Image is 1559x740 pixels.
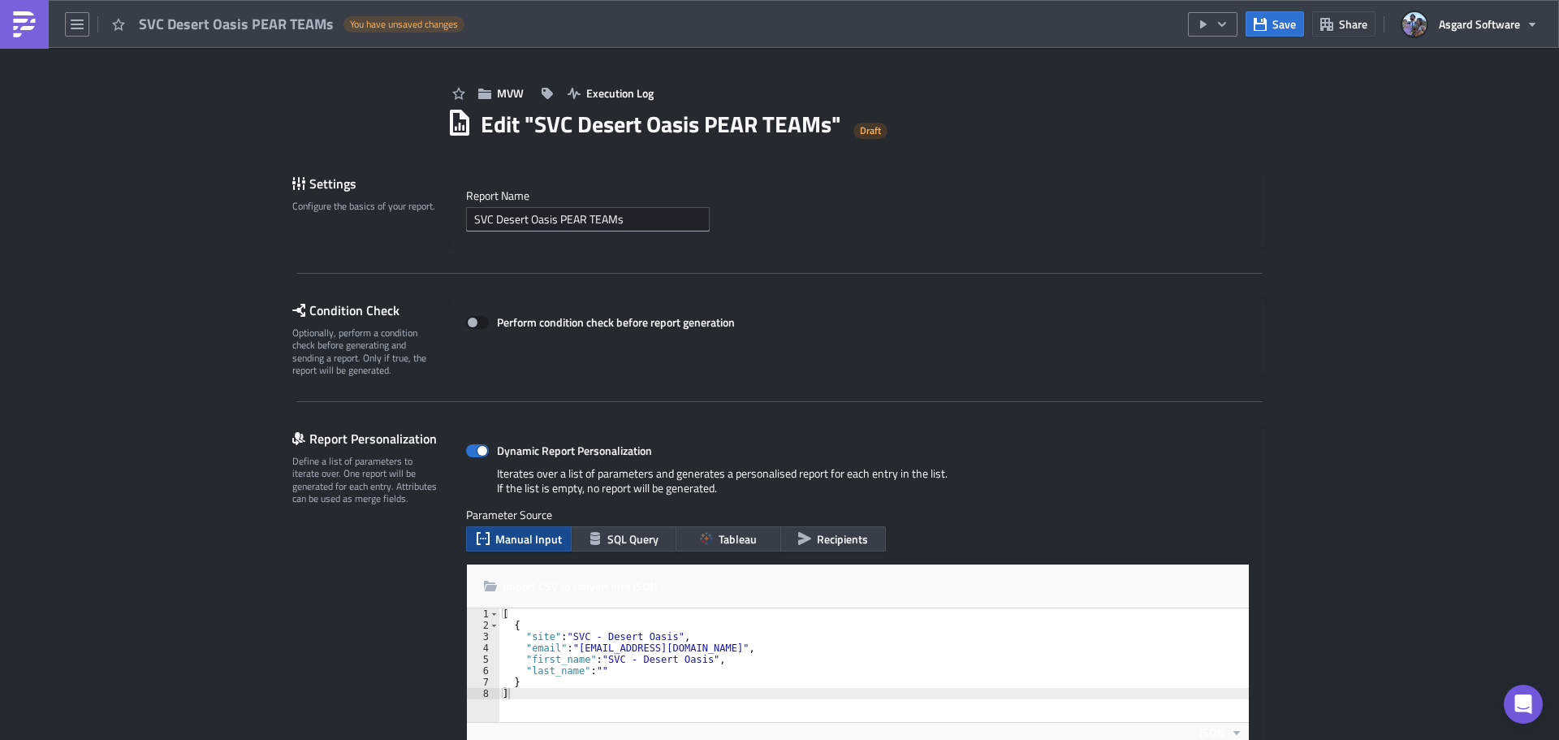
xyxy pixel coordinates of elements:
[467,654,499,665] div: 5
[467,688,499,699] div: 8
[292,200,438,212] div: Configure the basics of your report.
[11,11,37,37] img: PushMetrics
[292,171,449,196] div: Settings
[467,643,499,654] div: 4
[1401,11,1428,38] img: Avatar
[607,530,659,547] span: SQL Query
[292,298,449,322] div: Condition Check
[467,631,499,643] div: 3
[467,620,499,631] div: 2
[466,508,1250,522] label: Parameter Source
[559,80,662,106] button: Execution Log
[6,6,775,19] p: {{ [DOMAIN_NAME] }} Monthly PEAR pdf
[497,442,652,459] strong: Dynamic Report Personalization
[1504,685,1543,724] div: Open Intercom Messenger
[817,530,868,547] span: Recipients
[497,314,735,331] strong: Perform condition check before report generation
[467,608,499,620] div: 1
[1339,15,1367,32] span: Share
[292,327,438,377] div: Optionally, perform a condition check before generating and sending a report. Only if true, the r...
[350,18,458,31] span: You have unsaved changes
[6,6,775,19] body: Rich Text Area. Press ALT-0 for help.
[860,124,881,137] span: Draft
[475,573,667,599] button: Import CSV to convert into JSON
[1272,15,1296,32] span: Save
[497,84,524,102] span: MVW
[571,526,676,552] button: SQL Query
[466,466,1250,508] div: Iterates over a list of parameters and generates a personalised report for each entry in the list...
[780,526,886,552] button: Recipients
[1439,15,1520,32] span: Asgard Software
[1246,11,1304,37] button: Save
[466,188,1250,203] label: Report Nam﻿e
[292,426,449,451] div: Report Personalization
[495,530,562,547] span: Manual Input
[470,80,532,106] button: MVW
[503,578,658,595] span: Import CSV to convert into JSON
[467,665,499,677] div: 6
[467,677,499,688] div: 7
[676,526,781,552] button: Tableau
[1393,6,1547,42] button: Asgard Software
[1312,11,1375,37] button: Share
[292,455,438,505] div: Define a list of parameters to iterate over. One report will be generated for each entry. Attribu...
[719,530,757,547] span: Tableau
[466,526,572,552] button: Manual Input
[586,84,654,102] span: Execution Log
[139,15,335,33] span: SVC Desert Oasis PEAR TEAMs
[481,110,841,139] h1: Edit " SVC Desert Oasis PEAR TEAMs "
